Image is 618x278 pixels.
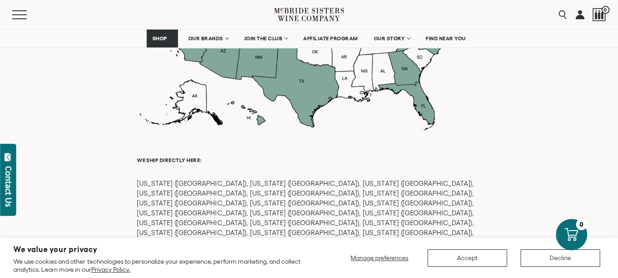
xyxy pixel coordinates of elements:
h2: We value your privacy [13,246,316,253]
button: Accept [428,249,507,267]
a: SHOP [147,30,178,47]
button: Manage preferences [345,249,414,267]
span: FIND NEAR YOU [426,35,466,42]
div: Contact Us [4,166,13,207]
span: SHOP [152,35,168,42]
button: Decline [521,249,600,267]
a: FIND NEAR YOU [420,30,472,47]
div: 0 [576,219,587,230]
span: OUR STORY [374,35,405,42]
span: OUR BRANDS [188,35,223,42]
h6: We ship directly here: [137,154,481,166]
span: 0 [601,6,610,14]
a: OUR BRANDS [182,30,234,47]
span: AFFILIATE PROGRAM [303,35,358,42]
button: Mobile Menu Trigger [12,10,44,19]
span: JOIN THE CLUB [244,35,283,42]
a: Privacy Policy. [91,266,130,273]
p: We use cookies and other technologies to personalize your experience, perform marketing, and coll... [13,257,316,274]
a: JOIN THE CLUB [238,30,293,47]
a: AFFILIATE PROGRAM [297,30,364,47]
span: Manage preferences [351,254,408,261]
a: OUR STORY [368,30,416,47]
